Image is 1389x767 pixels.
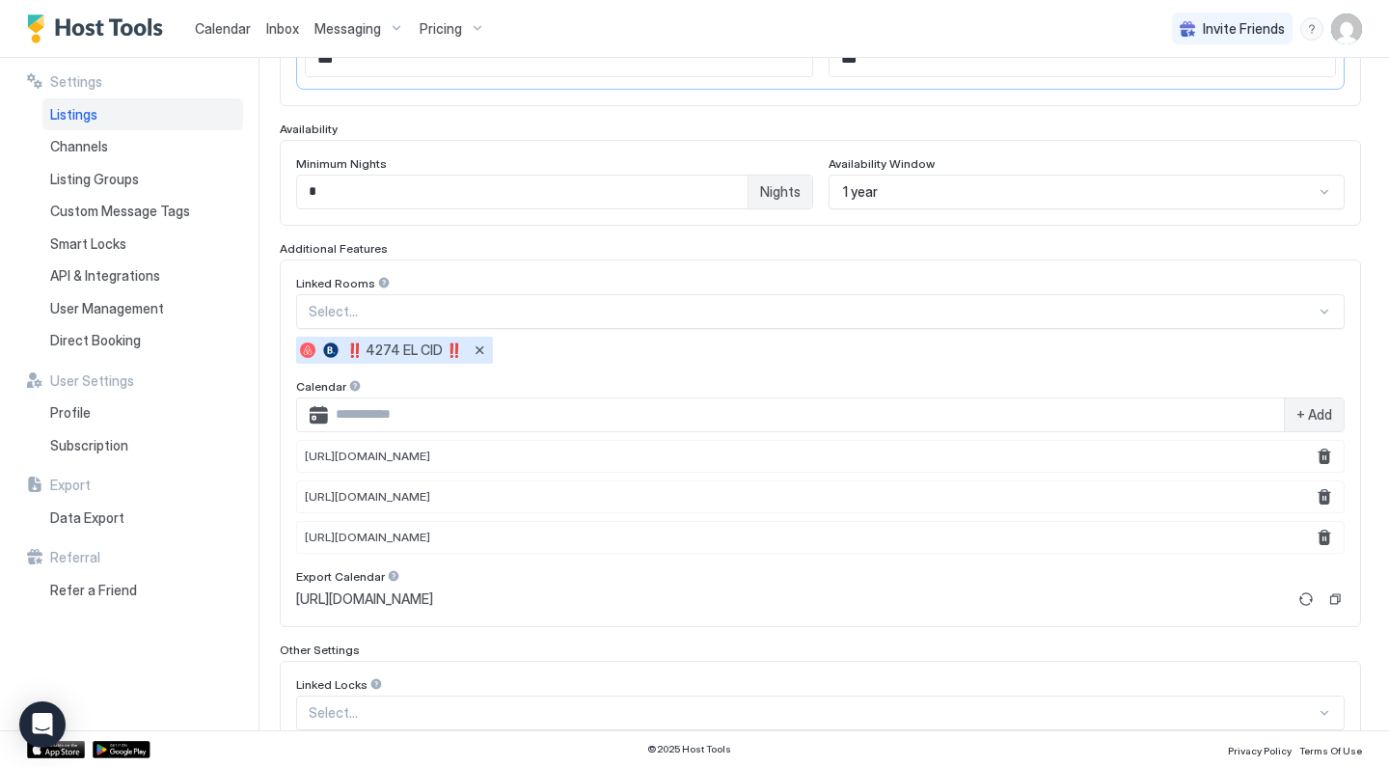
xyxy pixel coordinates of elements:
a: Direct Booking [42,324,243,357]
div: menu [1300,17,1323,41]
a: Channels [42,130,243,163]
a: Custom Message Tags [42,195,243,228]
input: Input Field [306,43,812,76]
button: Copy [1325,589,1345,609]
span: [URL][DOMAIN_NAME] [305,449,430,463]
span: User Settings [50,372,134,390]
span: Settings [50,73,102,91]
span: Linked Locks [296,677,368,692]
button: Remove [1313,526,1336,549]
a: Host Tools Logo [27,14,172,43]
span: Availability [280,122,338,136]
span: Subscription [50,437,128,454]
span: Data Export [50,509,124,527]
a: Data Export [42,502,243,534]
span: Channels [50,138,108,155]
a: App Store [27,741,85,758]
span: [URL][DOMAIN_NAME] [305,530,430,544]
span: Terms Of Use [1299,745,1362,756]
span: Calendar [195,20,251,37]
span: Inbox [266,20,299,37]
a: Listing Groups [42,163,243,196]
span: Listings [50,106,97,123]
span: © 2025 Host Tools [647,743,731,755]
span: Export Calendar [296,569,385,584]
div: Open Intercom Messenger [19,701,66,748]
input: Input Field [328,398,1284,431]
span: Linked Rooms [296,276,375,290]
span: Referral [50,549,100,566]
a: Smart Locks [42,228,243,260]
a: API & Integrations [42,260,243,292]
span: Pricing [420,20,462,38]
button: Remove [470,341,489,360]
span: Availability Window [829,156,935,171]
span: Minimum Nights [296,156,387,171]
a: Privacy Policy [1228,739,1292,759]
span: [URL][DOMAIN_NAME] [305,489,430,504]
span: Additional Features [280,241,388,256]
span: + Add [1296,406,1332,424]
span: 1 year [843,183,878,201]
span: [URL][DOMAIN_NAME] [296,590,433,608]
button: Refresh [1294,588,1318,611]
span: Direct Booking [50,332,141,349]
a: Listings [42,98,243,131]
span: Custom Message Tags [50,203,190,220]
span: Listing Groups [50,171,139,188]
span: Other Settings [280,643,360,657]
a: [URL][DOMAIN_NAME] [296,590,1287,608]
input: Input Field [830,43,1336,76]
a: Terms Of Use [1299,739,1362,759]
span: Export [50,477,91,494]
span: Messaging [314,20,381,38]
a: User Management [42,292,243,325]
span: ‼️ 4274 EL CID ‼️ [346,342,462,359]
span: Calendar [296,379,346,394]
div: User profile [1331,14,1362,44]
a: Google Play Store [93,741,150,758]
span: API & Integrations [50,267,160,285]
a: Calendar [195,18,251,39]
span: User Management [50,300,164,317]
span: Refer a Friend [50,582,137,599]
span: Invite Friends [1203,20,1285,38]
a: Inbox [266,18,299,39]
span: Smart Locks [50,235,126,253]
span: Privacy Policy [1228,745,1292,756]
a: Refer a Friend [42,574,243,607]
button: Remove [1313,445,1336,468]
span: Nights [760,183,801,201]
button: Remove [1313,485,1336,508]
a: Profile [42,397,243,429]
span: Profile [50,404,91,422]
input: Input Field [297,176,748,208]
a: Subscription [42,429,243,462]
